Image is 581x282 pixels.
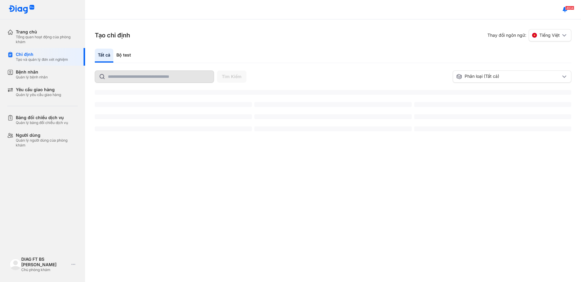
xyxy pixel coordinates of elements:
span: ‌ [414,114,571,119]
div: Bộ test [113,49,134,63]
div: Bảng đối chiếu dịch vụ [16,115,68,120]
div: Thay đổi ngôn ngữ: [487,29,571,41]
div: Chỉ định [16,52,68,57]
span: 4934 [565,6,574,10]
div: DIAG FT BS [PERSON_NAME] [21,256,69,267]
div: Quản lý bảng đối chiếu dịch vụ [16,120,68,125]
div: Quản lý người dùng của phòng khám [16,138,78,148]
div: Quản lý yêu cầu giao hàng [16,92,61,97]
div: Chủ phòng khám [21,267,69,272]
span: ‌ [414,102,571,107]
span: ‌ [414,126,571,131]
div: Bệnh nhân [16,69,48,75]
span: ‌ [254,114,411,119]
span: ‌ [95,90,571,95]
div: Trang chủ [16,29,78,35]
span: ‌ [254,126,411,131]
span: ‌ [95,126,252,131]
div: Yêu cầu giao hàng [16,87,61,92]
span: ‌ [95,114,252,119]
div: Tổng quan hoạt động của phòng khám [16,35,78,44]
button: Tìm Kiếm [217,70,246,83]
span: ‌ [254,102,411,107]
img: logo [10,259,21,270]
div: Người dùng [16,132,78,138]
h3: Tạo chỉ định [95,31,130,40]
div: Tạo và quản lý đơn xét nghiệm [16,57,68,62]
img: logo [9,5,35,14]
div: Quản lý bệnh nhân [16,75,48,80]
span: ‌ [95,102,252,107]
div: Tất cả [95,49,113,63]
